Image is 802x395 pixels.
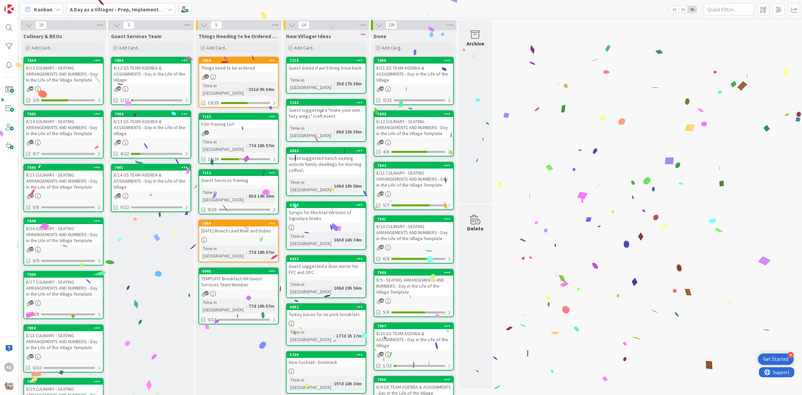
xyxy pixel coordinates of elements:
span: Culinary & BEOs [23,33,62,39]
span: : [331,380,332,387]
div: 5739 [287,352,366,358]
img: avatar [4,381,14,391]
a: 78508/18 CULINARY - SEATING ARRANGEMENTS AND NUMBERS - Day in the Life of the Village Template0/10 [23,324,104,373]
div: 7849 [27,272,103,277]
div: 6226 [290,203,366,207]
div: 6832 [290,257,366,261]
div: 6833 [287,148,366,154]
div: 8/12 GS TEAM AGENDA & ASSIGNMENTS - Day in the Life of the Village [112,64,190,84]
div: 7897 [377,324,453,328]
span: Add Card... [207,45,228,51]
div: 7103 [202,114,278,119]
a: 6226Syrups for Mocktail Versions of Signature DrinksTime in [GEOGRAPHIC_DATA]:163d 16h 34m [286,201,366,250]
div: 7846 [24,165,103,171]
div: 2858 [202,58,278,63]
a: 6833Guest suggested bench seating outside family dwellings for morning coffee\Time in [GEOGRAPHIC... [286,147,366,196]
b: A Day as a Villager - Prep, Implement and Execute [70,6,189,13]
div: 8/14 GS TEAM AGENDA & ASSIGNMENTS - Day in the Life of the Village [112,171,190,191]
div: Things need to be ordered [199,64,278,72]
span: Support [14,1,30,9]
div: [DATE] Brunch Lead Role and Duties [199,226,278,235]
div: 331d 9h 54m [247,86,276,93]
div: 8/12 CULINARY - SEATING ARRANGEMENTS AND NUMBERS - Day in the Life of the Village Template [374,117,453,138]
div: 7845 [27,112,103,116]
div: Time in [GEOGRAPHIC_DATA] [201,82,246,97]
div: 7840 [374,270,453,276]
a: 78428/11 CULINARY - SEATING ARRANGEMENTS AND NUMBERS - Day in the Life of the Village Template5/7 [374,162,454,210]
div: Time in [GEOGRAPHIC_DATA] [289,124,333,139]
div: Open Get Started checklist, remaining modules: 4 [758,354,794,365]
div: 108d 19h 56m [332,182,364,190]
div: 7845 [24,111,103,117]
div: 7842 [374,163,453,169]
span: Add Card... [294,45,315,51]
a: 7102Guest suggested a "make your own fairy wings" craft eventTime in [GEOGRAPHIC_DATA]:89d 22h 35m [286,99,366,142]
div: 7900 [115,112,190,116]
div: 7718Guest asked if we'd bring trivia back [287,58,366,72]
span: 24 [117,193,121,198]
span: 25 [380,86,384,91]
span: 0/16 [208,206,217,213]
div: 78488/16 CULINARY - SEATING ARRANGEMENTS AND NUMBERS - Day in the Life of the Village Template [24,218,103,245]
span: 3/6 [33,97,39,104]
div: Syrups for Mocktail Versions of Signature Drinks [287,208,366,223]
div: 7843 [374,111,453,117]
div: 78458/14 CULINARY - SEATING ARRANGEMENTS AND NUMBERS - Day in the Life of the Village Template [24,111,103,138]
div: 7102 [287,100,366,106]
div: 78468/15 CULINARY - SEATING ARRANGEMENTS AND NUMBERS - Day in the Life of the Village Template [24,165,103,191]
span: 0/14 [208,316,217,323]
span: 25 [117,86,121,91]
div: 6226Syrups for Mocktail Versions of Signature Drinks [287,202,366,223]
span: 40 [29,86,34,91]
div: 7848 [24,218,103,224]
div: 163d 16h 34m [332,236,364,243]
div: 8/10 GS TEAM AGENDA & ASSIGNMENTS - Day in the Life of the Village [374,329,453,350]
div: 4 [788,352,794,358]
div: 7899 [112,58,190,64]
span: 5/8 [383,309,389,316]
a: 78448/13 CULINARY - SEATING ARRANGEMENTS AND NUMBERS - Day in the Life of the Village Template3/6 [23,57,104,105]
span: Things Needing to be Ordered - PUT IN CARD, Don't make new card [198,33,279,39]
span: 37 [29,140,34,144]
a: 5739New Cocktail - DominackTime in [GEOGRAPHIC_DATA]:197d 18h 30m [286,351,366,394]
div: 6945 [202,269,278,274]
span: 5/7 [383,202,389,209]
span: 0/22 [383,97,392,104]
div: 7103FOH Training List [199,114,278,128]
div: 7901 [112,165,190,171]
a: 79008/13 GS TEAM AGENDA & ASSIGNMENTS - Day in the Life of the Village4/22 [111,110,191,159]
div: 7843 [377,112,453,116]
div: 177d 2h 17m [335,332,364,339]
div: Time in [GEOGRAPHIC_DATA] [201,138,246,153]
div: 78428/11 CULINARY - SEATING ARRANGEMENTS AND NUMBERS - Day in the Life of the Village Template [374,163,453,189]
a: 78458/14 CULINARY - SEATING ARRANGEMENTS AND NUMBERS - Day in the Life of the Village Template0/7 [23,110,104,159]
span: 42 [380,140,384,144]
span: 14 [298,21,309,29]
div: 7899 [115,58,190,63]
div: 7896 [377,377,453,382]
span: : [246,302,247,310]
span: 5 [211,21,222,29]
span: 43 [380,298,384,303]
div: 108d 19h 56m [332,284,364,292]
div: 7846 [27,165,103,170]
div: 7848 [27,219,103,223]
div: 8/18 CULINARY - SEATING ARRANGEMENTS AND NUMBERS - Day in the Life of the Village Template [24,331,103,352]
span: 0/22 [120,204,129,211]
span: : [331,182,332,190]
span: Add Card... [382,45,403,51]
div: 79008/13 GS TEAM AGENDA & ASSIGNMENTS - Day in the Life of the Village [112,111,190,138]
span: 1 [205,130,209,135]
span: Add Card... [119,45,140,51]
div: 8/17 CULINARY - SEATING ARRANGEMENTS AND NUMBERS - Day in the Life of the Village Template [24,278,103,298]
div: 6052 [290,305,366,309]
span: 19/35 [208,99,219,106]
div: 2858Things need to be ordered [199,58,278,72]
a: 78988/11 GS TEAM AGENDA & ASSIGNMENTS - Day in the Life of the Village0/22 [374,57,454,105]
span: 2x [679,6,688,13]
div: 7850 [24,325,103,331]
div: 8/13 GS TEAM AGENDA & ASSIGNMENTS - Day in the Life of the Village [112,117,190,138]
span: 6/8 [383,255,389,262]
div: 78448/13 CULINARY - SEATING ARRANGEMENTS AND NUMBERS - Day in the Life of the Village Template [24,58,103,84]
a: 78998/12 GS TEAM AGENDA & ASSIGNMENTS - Day in the Life of the Village1/22 [111,57,191,105]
